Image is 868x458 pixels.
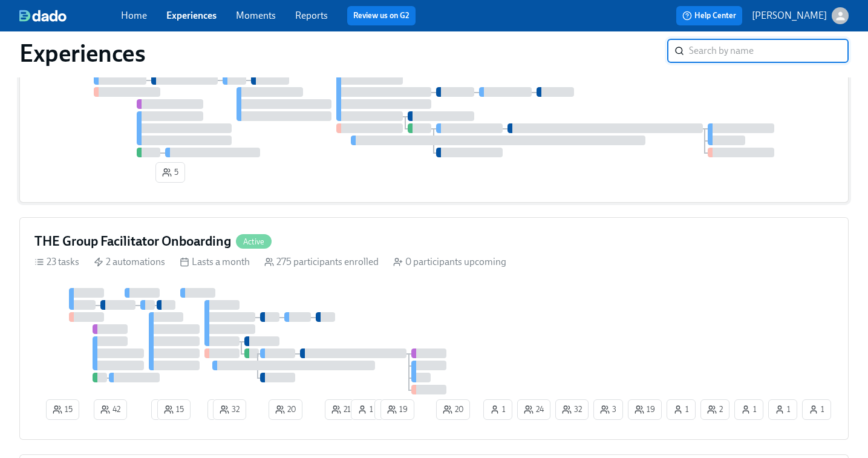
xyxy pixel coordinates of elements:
div: 0 participants upcoming [393,255,506,269]
span: 1 [775,404,791,416]
button: 19 [380,399,414,420]
span: 1 [741,404,757,416]
span: 20 [443,404,463,416]
span: 32 [562,404,582,416]
div: Lasts a month [180,255,250,269]
span: 32 [220,404,240,416]
button: 15 [157,399,191,420]
button: 1 [351,399,380,420]
button: 1 [768,399,797,420]
span: Active [236,237,272,246]
button: Review us on G2 [347,6,416,25]
button: 1 [667,399,696,420]
button: 1 [374,399,403,420]
p: [PERSON_NAME] [752,9,827,22]
div: 23 tasks [34,255,79,269]
button: 3 [593,399,623,420]
button: 1 [802,399,831,420]
button: 1 [483,399,512,420]
a: THE Group Facilitator OnboardingActive23 tasks 2 automations Lasts a month 275 participants enrol... [19,217,849,440]
span: 1 [809,404,824,416]
span: 21 [331,404,351,416]
button: [PERSON_NAME] [752,7,849,24]
div: 2 automations [94,255,165,269]
button: 21 [325,399,357,420]
button: 2 [151,399,180,420]
button: 20 [269,399,302,420]
span: 42 [100,404,120,416]
span: 19 [635,404,655,416]
button: 42 [94,399,127,420]
span: 20 [275,404,296,416]
span: 3 [600,404,616,416]
button: 20 [436,399,470,420]
h4: THE Group Facilitator Onboarding [34,232,231,250]
a: Moments [236,10,276,21]
span: 15 [53,404,73,416]
button: 1 [734,399,763,420]
span: 5 [162,166,178,178]
a: dado [19,10,121,22]
button: Help Center [676,6,742,25]
input: Search by name [689,39,849,63]
div: 275 participants enrolled [264,255,379,269]
a: Experiences [166,10,217,21]
span: 15 [164,404,184,416]
button: 5 [155,162,185,183]
span: 2 [707,404,723,416]
span: 1 [490,404,506,416]
a: Review us on G2 [353,10,410,22]
button: 2 [700,399,729,420]
span: 1 [357,404,373,416]
button: 32 [555,399,589,420]
span: Help Center [682,10,736,22]
span: 19 [387,404,408,416]
button: 15 [46,399,79,420]
a: Home [121,10,147,21]
a: Reports [295,10,328,21]
img: dado [19,10,67,22]
span: 24 [524,404,544,416]
button: 32 [213,399,246,420]
button: 19 [628,399,662,420]
span: 1 [673,404,689,416]
button: 2 [207,399,237,420]
h1: Experiences [19,39,146,68]
button: 24 [517,399,550,420]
